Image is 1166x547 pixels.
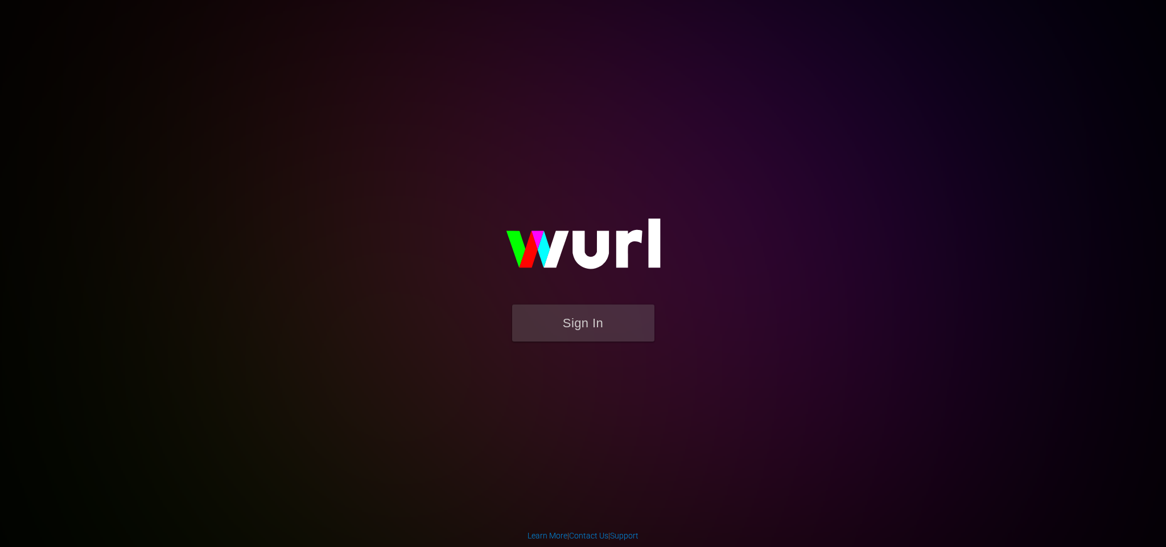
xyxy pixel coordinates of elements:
img: wurl-logo-on-black-223613ac3d8ba8fe6dc639794a292ebdb59501304c7dfd60c99c58986ef67473.svg [469,194,697,305]
a: Support [610,531,638,540]
a: Learn More [528,531,567,540]
div: | | [528,530,638,541]
a: Contact Us [569,531,608,540]
button: Sign In [512,305,654,342]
